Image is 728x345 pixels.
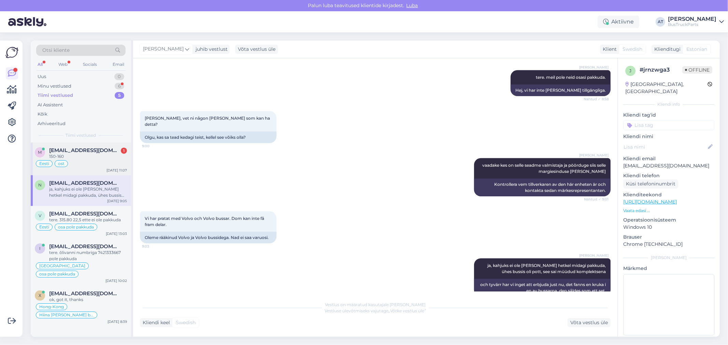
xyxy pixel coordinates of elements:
[668,16,724,27] a: [PERSON_NAME]BusTruckParts
[38,182,42,187] span: n
[629,68,631,73] span: j
[583,197,609,202] span: Nähtud ✓ 9:01
[38,83,71,90] div: Minu vestlused
[682,66,712,74] span: Offline
[598,16,639,28] div: Aktiivne
[623,191,714,198] p: Klienditeekond
[39,162,49,166] span: Eesti
[39,313,94,317] span: Hiina [PERSON_NAME] bussid
[474,179,611,196] div: Kontrollera vem tillverkaren av den här enheten är och kontakta sedan märkesrepresentanten.
[143,45,184,53] span: [PERSON_NAME]
[38,102,63,108] div: AI Assistent
[106,231,127,236] div: [DATE] 13:03
[583,96,609,102] span: Nähtud ✓ 8:58
[39,264,85,268] span: [GEOGRAPHIC_DATA]
[623,179,678,189] div: Küsi telefoninumbrit
[105,278,127,283] div: [DATE] 10:02
[49,243,120,250] span: Info@kkr.fi
[325,302,426,307] span: Vestlus on määratud kasutajale [PERSON_NAME]
[57,60,69,69] div: Web
[107,198,127,204] div: [DATE] 9:05
[140,232,276,243] div: Oleme rääkinud Volvo ja Volvo bussidega. Nad ei saa varuosi.
[49,153,127,160] div: 150-160
[49,217,127,223] div: tere. 315.80 22,5 ette ei ole pakkuda
[600,46,617,53] div: Klient
[325,308,426,313] span: Vestluse ülevõtmiseks vajutage
[58,225,94,229] span: osa pole pakkuda
[623,101,714,107] div: Kliendi info
[652,46,681,53] div: Klienditugi
[474,279,611,297] div: och tyvärr har vi inget att erbjuda just nu, det fanns en kruka i en av bussarna, den såldes som ...
[623,208,714,214] p: Vaata edasi ...
[39,272,75,276] span: osa pole pakkuda
[623,265,714,272] p: Märkmed
[579,253,609,258] span: [PERSON_NAME]
[686,46,707,53] span: Estonian
[623,46,642,53] span: Swedish
[145,216,265,227] span: Vi har pratat med Volvo och Volvo bussar. Dom kan inte få fram delar.
[49,186,127,198] div: ja, kahjuks ei ole [PERSON_NAME] hetkel midagi pakkuda, ühes bussis oli pott, see sai müüdud komp...
[39,225,49,229] span: Eesti
[111,60,126,69] div: Email
[39,293,41,298] span: x
[49,297,127,303] div: ok, got it, thanks
[623,234,714,241] p: Brauser
[193,46,228,53] div: juhib vestlust
[106,168,127,173] div: [DATE] 11:07
[38,120,66,127] div: Arhiveeritud
[623,155,714,162] p: Kliendi email
[640,66,682,74] div: # jrnzwga3
[49,290,120,297] span: xiamen1@redragonvehicle.com
[623,162,714,169] p: [EMAIL_ADDRESS][DOMAIN_NAME]
[511,85,611,96] div: Hej, vi har inte [PERSON_NAME] tillgängliga.
[623,255,714,261] div: [PERSON_NAME]
[38,111,47,118] div: Kõik
[623,120,714,130] input: Lisa tag
[82,60,98,69] div: Socials
[482,163,607,174] span: vaadake kes on selle seadme valmistaja ja pöörduge siis selle margiesinduse [PERSON_NAME]
[38,92,73,99] div: Tiimi vestlused
[388,308,426,313] i: „Võtke vestlus üle”
[536,75,606,80] span: tere. meil pole neid osasi pakkuda.
[42,47,70,54] span: Otsi kliente
[5,46,18,59] img: Askly Logo
[36,60,44,69] div: All
[623,172,714,179] p: Kliendi telefon
[623,199,677,205] a: [URL][DOMAIN_NAME]
[38,150,42,155] span: m
[623,216,714,224] p: Operatsioonisüsteem
[624,143,706,151] input: Lisa nimi
[140,319,170,326] div: Kliendi keel
[579,65,609,70] span: [PERSON_NAME]
[142,244,168,249] span: 9:03
[49,250,127,262] div: tere. õlivanni numbriga 7421333667 pole pakkuda
[115,92,124,99] div: 5
[623,241,714,248] p: Chrome [TECHNICAL_ID]
[108,319,127,324] div: [DATE] 8:39
[176,319,196,326] span: Swedish
[579,153,609,158] span: [PERSON_NAME]
[66,132,96,138] span: Tiimi vestlused
[656,17,665,27] div: AT
[140,132,276,143] div: Olgu, kas sa tead kedagi teist, kellel see võiks olla?
[49,180,120,186] span: niklas.ek@bussexperten.se
[115,83,124,90] div: 6
[625,81,708,95] div: [GEOGRAPHIC_DATA], [GEOGRAPHIC_DATA]
[121,148,127,154] div: 1
[39,305,64,309] span: Hong-Kong
[49,211,120,217] span: Veiko.paimla@gmail.com
[668,16,716,22] div: [PERSON_NAME]
[38,73,46,80] div: Uus
[623,111,714,119] p: Kliendi tag'id
[114,73,124,80] div: 0
[487,263,607,274] span: ja, kahjuks ei ole [PERSON_NAME] hetkel midagi pakkuda, ühes bussis oli pott, see sai müüdud komp...
[668,22,716,27] div: BusTruckParts
[39,246,41,251] span: I
[235,45,278,54] div: Võta vestlus üle
[142,144,168,149] span: 9:00
[49,147,120,153] span: matrixbussid@gmail.com
[568,318,611,327] div: Võta vestlus üle
[58,162,65,166] span: ost
[404,2,420,9] span: Luba
[39,213,41,218] span: V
